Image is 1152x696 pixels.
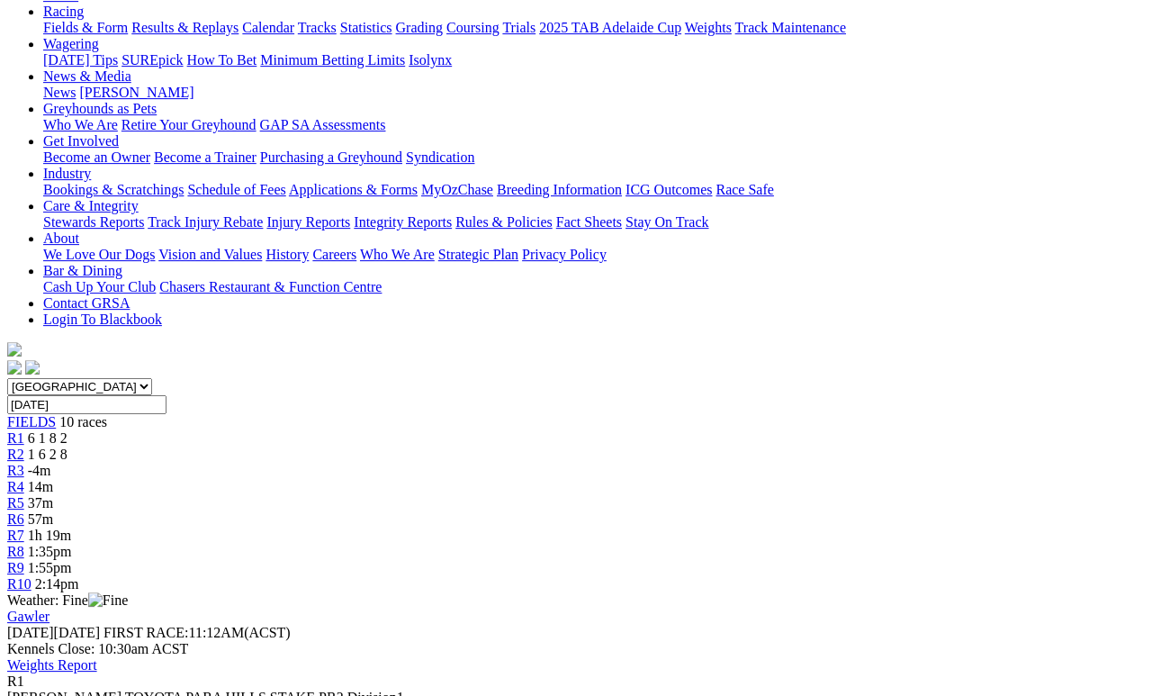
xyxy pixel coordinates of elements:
[354,214,452,230] a: Integrity Reports
[43,117,118,132] a: Who We Are
[685,20,732,35] a: Weights
[7,395,166,414] input: Select date
[43,247,1145,263] div: About
[187,52,257,68] a: How To Bet
[7,342,22,357] img: logo-grsa-white.png
[312,247,356,262] a: Careers
[43,52,1145,68] div: Wagering
[35,576,79,592] span: 2:14pm
[28,430,67,446] span: 6 1 8 2
[266,214,350,230] a: Injury Reports
[154,149,256,165] a: Become a Trainer
[43,279,1145,295] div: Bar & Dining
[121,52,183,68] a: SUREpick
[7,528,24,543] a: R7
[625,182,712,197] a: ICG Outcomes
[43,214,1145,230] div: Care & Integrity
[7,447,24,462] a: R2
[7,430,24,446] a: R1
[7,673,24,689] span: R1
[43,182,1145,198] div: Industry
[43,149,1145,166] div: Get Involved
[43,295,130,311] a: Contact GRSA
[43,85,1145,101] div: News & Media
[28,495,53,511] span: 37m
[260,149,402,165] a: Purchasing a Greyhound
[735,20,846,35] a: Track Maintenance
[502,20,535,35] a: Trials
[43,198,139,213] a: Care & Integrity
[625,214,708,230] a: Stay On Track
[242,20,294,35] a: Calendar
[7,414,56,429] a: FIELDS
[7,625,54,640] span: [DATE]
[131,20,238,35] a: Results & Replays
[438,247,518,262] a: Strategic Plan
[7,560,24,575] a: R9
[421,182,493,197] a: MyOzChase
[158,247,262,262] a: Vision and Values
[446,20,499,35] a: Coursing
[265,247,309,262] a: History
[556,214,622,230] a: Fact Sheets
[59,414,107,429] span: 10 races
[298,20,337,35] a: Tracks
[43,117,1145,133] div: Greyhounds as Pets
[43,4,84,19] a: Racing
[260,117,386,132] a: GAP SA Assessments
[28,560,72,575] span: 1:55pm
[43,36,99,51] a: Wagering
[28,544,72,559] span: 1:35pm
[88,592,128,609] img: Fine
[340,20,392,35] a: Statistics
[43,20,128,35] a: Fields & Form
[260,52,405,68] a: Minimum Betting Limits
[43,247,155,262] a: We Love Our Dogs
[28,528,71,543] span: 1h 19m
[539,20,681,35] a: 2025 TAB Adelaide Cup
[28,511,53,527] span: 57m
[7,495,24,511] a: R5
[7,479,24,494] span: R4
[43,182,184,197] a: Bookings & Scratchings
[159,279,382,294] a: Chasers Restaurant & Function Centre
[25,360,40,375] img: twitter.svg
[7,544,24,559] a: R8
[289,182,418,197] a: Applications & Forms
[43,133,119,149] a: Get Involved
[409,52,452,68] a: Isolynx
[7,463,24,478] a: R3
[7,592,128,608] span: Weather: Fine
[7,576,31,592] a: R10
[7,625,100,640] span: [DATE]
[43,149,150,165] a: Become an Owner
[148,214,263,230] a: Track Injury Rebate
[43,20,1145,36] div: Racing
[43,214,144,230] a: Stewards Reports
[7,511,24,527] a: R6
[7,641,1145,657] div: Kennels Close: 10:30am ACST
[715,182,773,197] a: Race Safe
[79,85,193,100] a: [PERSON_NAME]
[43,312,162,327] a: Login To Blackbook
[522,247,607,262] a: Privacy Policy
[7,609,49,624] a: Gawler
[43,263,122,278] a: Bar & Dining
[28,447,67,462] span: 1 6 2 8
[103,625,291,640] span: 11:12AM(ACST)
[497,182,622,197] a: Breeding Information
[103,625,188,640] span: FIRST RACE:
[406,149,474,165] a: Syndication
[43,230,79,246] a: About
[396,20,443,35] a: Grading
[43,101,157,116] a: Greyhounds as Pets
[28,479,53,494] span: 14m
